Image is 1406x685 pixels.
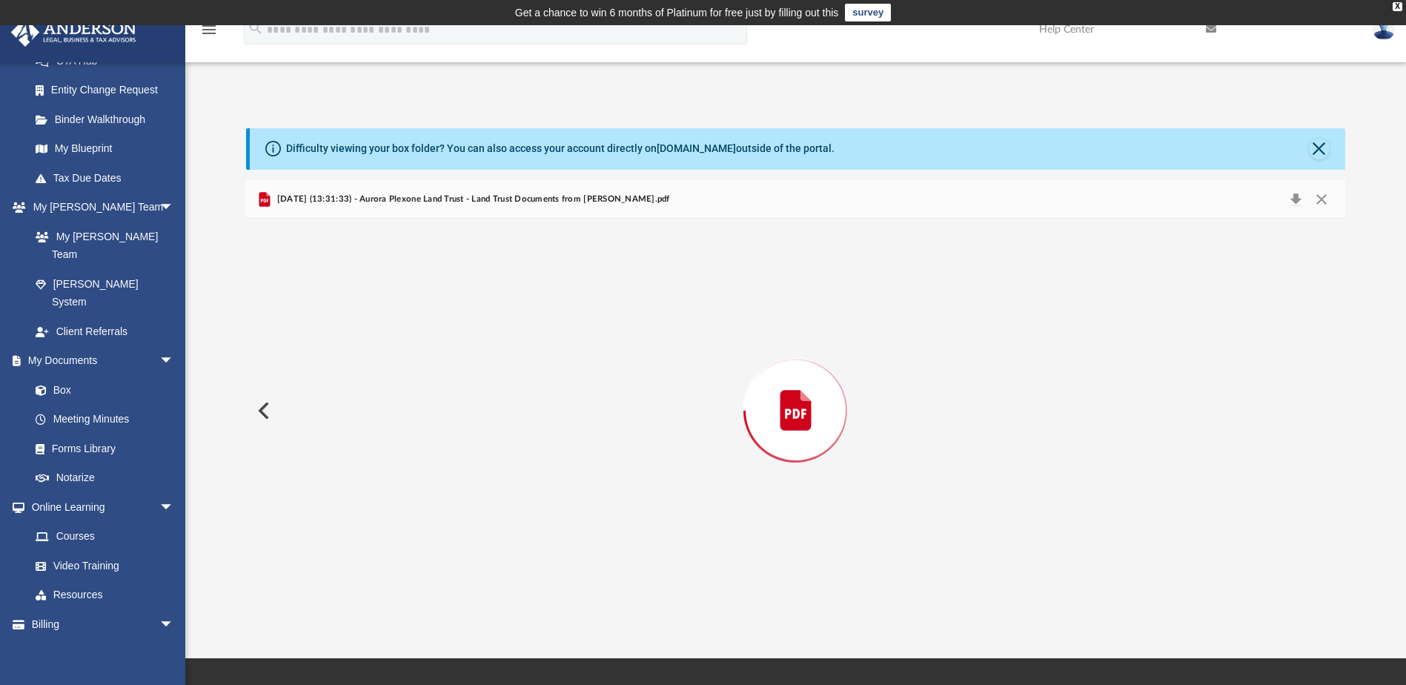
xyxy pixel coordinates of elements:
[1309,139,1330,159] button: Close
[21,163,196,193] a: Tax Due Dates
[7,18,141,47] img: Anderson Advisors Platinum Portal
[1393,2,1402,11] div: close
[246,390,279,431] button: Previous File
[21,522,189,552] a: Courses
[657,142,736,154] a: [DOMAIN_NAME]
[159,492,189,523] span: arrow_drop_down
[248,20,264,36] i: search
[1373,19,1395,40] img: User Pic
[845,4,891,21] a: survey
[286,141,835,156] div: Difficulty viewing your box folder? You can also access your account directly on outside of the p...
[159,346,189,377] span: arrow_drop_down
[21,134,189,164] a: My Blueprint
[10,193,189,222] a: My [PERSON_NAME] Teamarrow_drop_down
[21,269,189,317] a: [PERSON_NAME] System
[21,76,196,105] a: Entity Change Request
[515,4,839,21] div: Get a chance to win 6 months of Platinum for free just by filling out this
[21,375,182,405] a: Box
[21,434,182,463] a: Forms Library
[1282,189,1309,210] button: Download
[21,463,189,493] a: Notarize
[1308,189,1335,210] button: Close
[21,551,182,580] a: Video Training
[159,609,189,640] span: arrow_drop_down
[200,28,218,39] a: menu
[21,105,196,134] a: Binder Walkthrough
[21,580,189,610] a: Resources
[200,21,218,39] i: menu
[21,405,189,434] a: Meeting Minutes
[273,193,669,206] span: [DATE] (13:31:33) - Aurora Plexone Land Trust - Land Trust Documents from [PERSON_NAME].pdf
[246,180,1344,602] div: Preview
[21,317,189,346] a: Client Referrals
[21,222,182,269] a: My [PERSON_NAME] Team
[10,492,189,522] a: Online Learningarrow_drop_down
[10,346,189,376] a: My Documentsarrow_drop_down
[159,193,189,223] span: arrow_drop_down
[10,609,196,639] a: Billingarrow_drop_down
